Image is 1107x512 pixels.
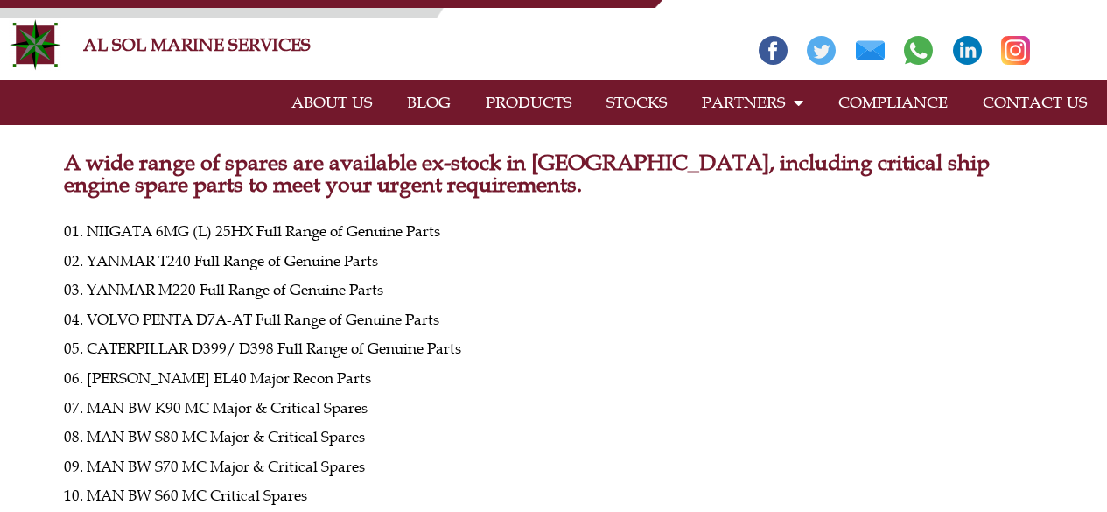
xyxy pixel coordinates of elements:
p: 05. CATERPILLAR D399/ D398 Full Range of Genuine Parts [64,343,1043,355]
a: COMPLIANCE [821,82,965,123]
h2: A wide range of spares are available ex-stock in [GEOGRAPHIC_DATA], including critical ship engin... [64,151,1043,195]
a: PRODUCTS [468,82,589,123]
img: Alsolmarine-logo [9,18,61,71]
a: ABOUT US [274,82,389,123]
p: 10. MAN BW S60 MC Critical Spares [64,490,1043,502]
a: STOCKS [589,82,684,123]
p: 02. YANMAR T240 Full Range of Genuine Parts [64,256,1043,268]
a: AL SOL MARINE SERVICES [83,34,311,55]
p: 08. MAN BW S80 MC Major & Critical Spares [64,431,1043,444]
p: 01. NIIGATA 6MG (L) 25HX Full Range of Genuine Parts [64,226,1043,238]
p: 04. VOLVO PENTA D7A-AT Full Range of Genuine Parts [64,314,1043,326]
a: PARTNERS [684,82,821,123]
p: 03. YANMAR M220 Full Range of Genuine Parts [64,284,1043,297]
a: BLOG [389,82,468,123]
p: 06. [PERSON_NAME] EL40 Major Recon Parts [64,373,1043,385]
a: CONTACT US [965,82,1104,123]
p: 07. MAN BW K90 MC Major & Critical Spares [64,403,1043,415]
p: 09. MAN BW S70 MC Major & Critical Spares [64,461,1043,473]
